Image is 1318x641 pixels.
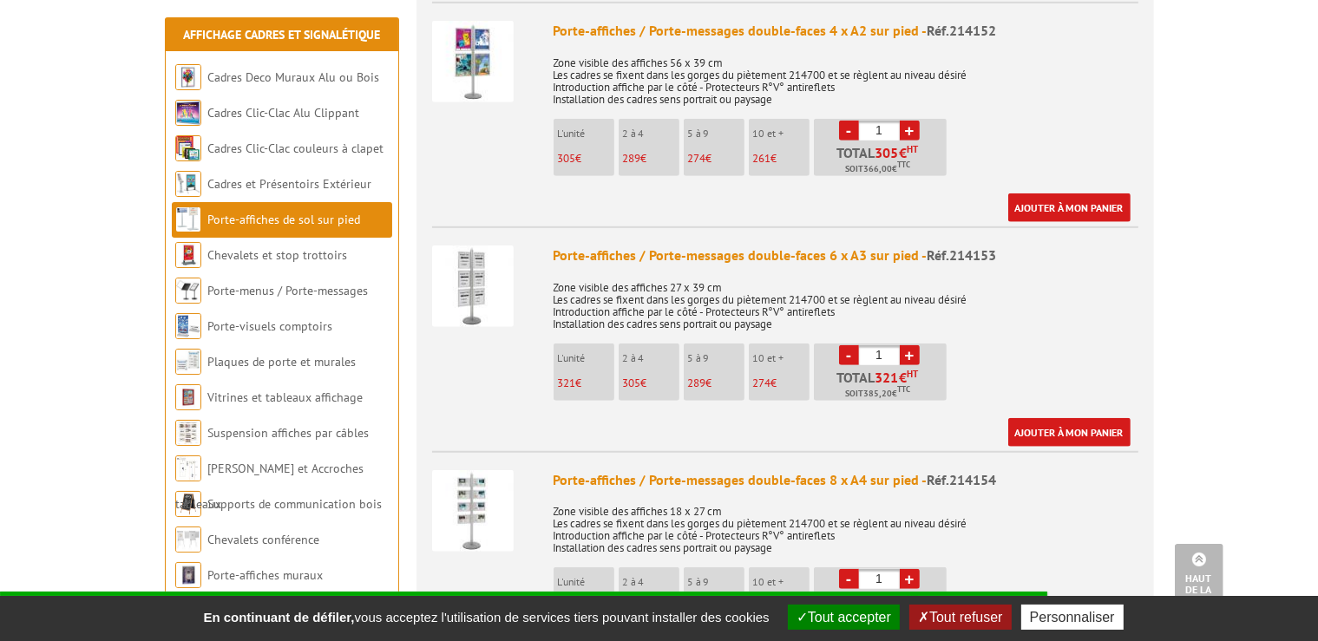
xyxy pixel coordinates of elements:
[753,377,810,389] p: €
[623,151,641,166] span: 289
[623,376,641,390] span: 305
[818,146,947,176] p: Total
[183,27,380,43] a: Affichage Cadres et Signalétique
[688,352,744,364] p: 5 à 9
[623,377,679,389] p: €
[1175,544,1223,615] a: Haut de la page
[207,354,356,370] a: Plaques de porte et murales
[839,345,859,365] a: -
[900,370,908,384] span: €
[928,471,997,488] span: Réf.214154
[207,247,347,263] a: Chevalets et stop trottoirs
[207,425,369,441] a: Suspension affiches par câbles
[175,527,201,553] img: Chevalets conférence
[207,105,359,121] a: Cadres Clic-Clac Alu Clippant
[432,470,514,552] img: Porte-affiches / Porte-messages double-faces 8 x A4 sur pied
[175,313,201,339] img: Porte-visuels comptoirs
[558,153,614,165] p: €
[908,143,919,155] sup: HT
[175,135,201,161] img: Cadres Clic-Clac couleurs à clapet
[688,376,706,390] span: 289
[623,352,679,364] p: 2 à 4
[928,22,997,39] span: Réf.214152
[558,376,576,390] span: 321
[688,153,744,165] p: €
[688,128,744,140] p: 5 à 9
[194,610,777,625] span: vous acceptez l'utilisation de services tiers pouvant installer des cookies
[839,569,859,589] a: -
[207,141,384,156] a: Cadres Clic-Clac couleurs à clapet
[623,153,679,165] p: €
[207,389,363,405] a: Vitrines et tableaux affichage
[207,176,371,192] a: Cadres et Présentoirs Extérieur
[897,384,910,394] sup: TTC
[207,318,332,334] a: Porte-visuels comptoirs
[928,246,997,264] span: Réf.214153
[554,494,1138,554] p: Zone visible des affiches 18 x 27 cm Les cadres se fixent dans les gorges du piètement 214700 et ...
[207,69,379,85] a: Cadres Deco Muraux Alu ou Bois
[1008,418,1131,447] a: Ajouter à mon panier
[900,146,908,160] span: €
[175,100,201,126] img: Cadres Clic-Clac Alu Clippant
[863,387,892,401] span: 385,20
[554,21,1138,41] div: Porte-affiches / Porte-messages double-faces 4 x A2 sur pied -
[839,121,859,141] a: -
[909,605,1011,630] button: Tout refuser
[875,146,900,160] span: 305
[175,171,201,197] img: Cadres et Présentoirs Extérieur
[688,151,706,166] span: 274
[175,562,201,588] img: Porte-affiches muraux
[897,160,910,169] sup: TTC
[554,45,1138,106] p: Zone visible des affiches 56 x 39 cm Les cadres se fixent dans les gorges du piètement 214700 et ...
[753,128,810,140] p: 10 et +
[845,162,910,176] span: Soit €
[175,242,201,268] img: Chevalets et stop trottoirs
[554,245,1138,265] div: Porte-affiches / Porte-messages double-faces 6 x A3 sur pied -
[432,21,514,102] img: Porte-affiches / Porte-messages double-faces 4 x A2 sur pied
[554,470,1138,490] div: Porte-affiches / Porte-messages double-faces 8 x A4 sur pied -
[558,576,614,588] p: L'unité
[875,370,900,384] span: 321
[175,384,201,410] img: Vitrines et tableaux affichage
[175,461,364,512] a: [PERSON_NAME] et Accroches tableaux
[175,455,201,481] img: Cimaises et Accroches tableaux
[175,420,201,446] img: Suspension affiches par câbles
[558,377,614,389] p: €
[623,128,679,140] p: 2 à 4
[207,283,368,298] a: Porte-menus / Porte-messages
[175,349,201,375] img: Plaques de porte et murales
[908,368,919,380] sup: HT
[432,245,514,327] img: Porte-affiches / Porte-messages double-faces 6 x A3 sur pied
[688,377,744,389] p: €
[818,370,947,401] p: Total
[688,576,744,588] p: 5 à 9
[900,121,920,141] a: +
[175,64,201,90] img: Cadres Deco Muraux Alu ou Bois
[554,270,1138,330] p: Zone visible des affiches 27 x 39 cm Les cadres se fixent dans les gorges du piètement 214700 et ...
[900,569,920,589] a: +
[558,352,614,364] p: L'unité
[558,151,576,166] span: 305
[203,610,354,625] strong: En continuant de défiler,
[1021,605,1124,630] button: Personnaliser (fenêtre modale)
[175,206,201,232] img: Porte-affiches de sol sur pied
[558,128,614,140] p: L'unité
[623,576,679,588] p: 2 à 4
[753,153,810,165] p: €
[753,376,771,390] span: 274
[753,151,771,166] span: 261
[207,496,382,512] a: Supports de communication bois
[175,278,201,304] img: Porte-menus / Porte-messages
[863,162,892,176] span: 366,00
[1008,193,1131,222] a: Ajouter à mon panier
[753,352,810,364] p: 10 et +
[207,212,360,227] a: Porte-affiches de sol sur pied
[207,567,323,583] a: Porte-affiches muraux
[753,576,810,588] p: 10 et +
[788,605,900,630] button: Tout accepter
[207,532,319,547] a: Chevalets conférence
[900,345,920,365] a: +
[845,387,910,401] span: Soit €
